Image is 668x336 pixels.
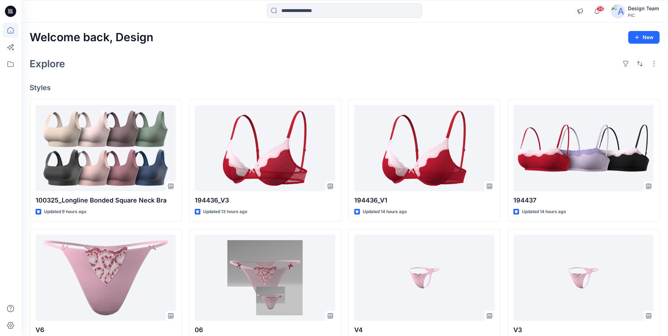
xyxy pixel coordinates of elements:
[513,105,654,191] a: 194437
[44,208,86,216] p: Updated 9 hours ago
[195,235,335,321] a: 06
[36,105,176,191] a: 100325_Longline Bonded Square Neck Bra
[628,13,659,18] div: PIC
[354,195,494,205] p: 194436_V1
[30,83,660,92] h4: Styles
[30,31,154,44] h2: Welcome back, Design
[628,31,660,44] button: New
[195,195,335,205] p: 194436_V3
[354,235,494,321] a: V4
[522,208,566,216] p: Updated 14 hours ago
[36,195,176,205] p: 100325_Longline Bonded Square Neck Bra
[628,4,659,13] div: Design Team
[203,208,247,216] p: Updated 13 hours ago
[36,235,176,321] a: V6
[363,208,407,216] p: Updated 14 hours ago
[597,6,604,12] span: 36
[611,4,625,18] img: avatar
[513,325,654,335] p: V3
[354,105,494,191] a: 194436_V1
[513,235,654,321] a: V3
[354,325,494,335] p: V4
[36,325,176,335] p: V6
[30,58,65,69] h2: Explore
[195,325,335,335] p: 06
[513,195,654,205] p: 194437
[195,105,335,191] a: 194436_V3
